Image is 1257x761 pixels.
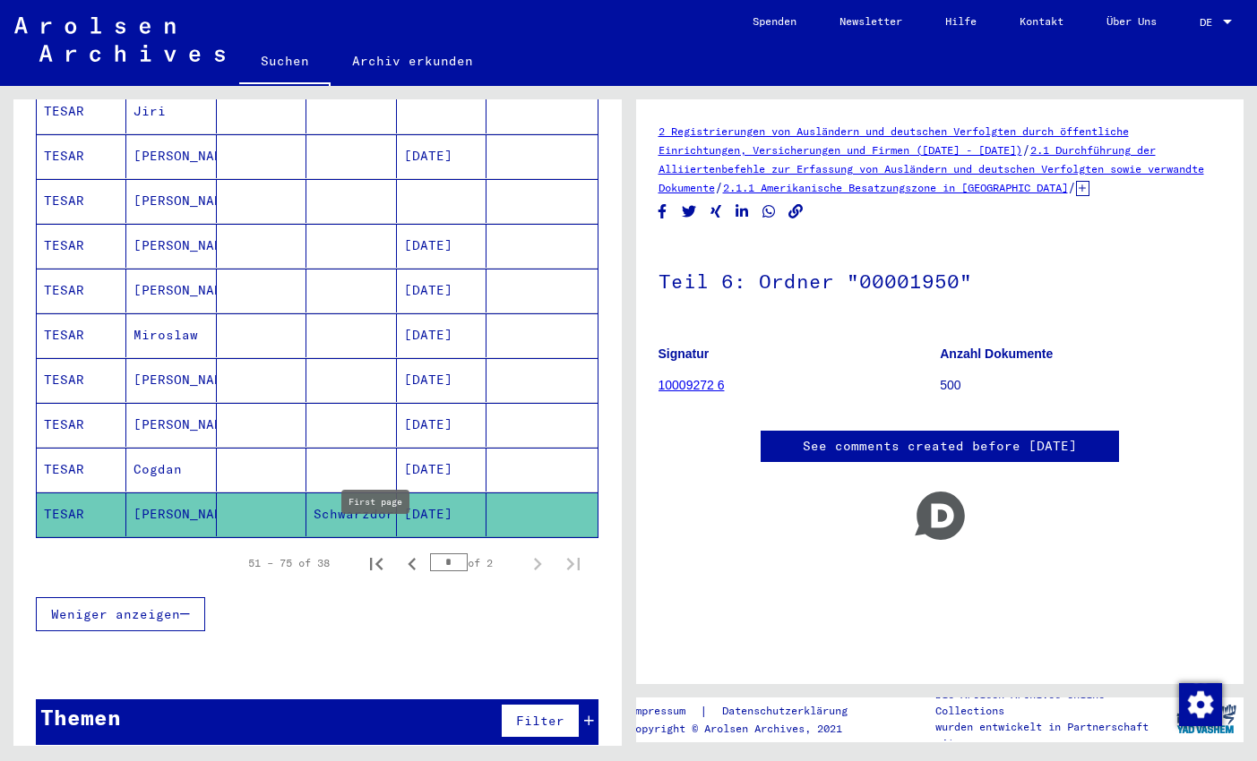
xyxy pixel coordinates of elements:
mat-cell: TESAR [37,224,126,268]
mat-cell: TESAR [37,269,126,312]
span: DE [1200,16,1219,29]
mat-cell: [DATE] [397,492,486,536]
b: Anzahl Dokumente [940,346,1053,361]
mat-cell: TESAR [37,492,126,536]
button: Copy link [787,201,805,223]
a: 2.1 Durchführung der Alliiertenbefehle zur Erfassung von Ausländern und deutschen Verfolgten sowi... [659,143,1204,194]
button: Filter [501,704,580,738]
img: Arolsen_neg.svg [14,17,225,62]
p: Copyright © Arolsen Archives, 2021 [629,721,869,737]
mat-cell: [PERSON_NAME] [126,179,216,223]
button: Share on Facebook [653,201,672,223]
a: Suchen [239,39,331,86]
div: Themen [40,701,121,733]
p: wurden entwickelt in Partnerschaft mit [935,719,1167,751]
button: Share on Xing [707,201,726,223]
button: Last page [555,545,591,581]
mat-cell: [DATE] [397,313,486,357]
mat-cell: [PERSON_NAME] [126,269,216,312]
mat-cell: [PERSON_NAME] [126,134,216,178]
mat-cell: [PERSON_NAME] [126,492,216,536]
span: Filter [516,713,564,729]
button: First page [358,545,394,581]
mat-cell: TESAR [37,90,126,133]
mat-cell: [DATE] [397,224,486,268]
mat-cell: Jiri [126,90,216,133]
a: 2 Registrierungen von Ausländern und deutschen Verfolgten durch öffentliche Einrichtungen, Versic... [659,124,1129,157]
div: | [629,702,869,721]
b: Signatur [659,346,710,361]
mat-cell: TESAR [37,134,126,178]
button: Next page [520,545,555,581]
mat-cell: TESAR [37,403,126,447]
mat-cell: [PERSON_NAME] [126,224,216,268]
a: See comments created before [DATE] [803,437,1077,456]
mat-cell: [DATE] [397,134,486,178]
img: Zustimmung ändern [1179,683,1222,726]
a: 2.1.1 Amerikanische Besatzungszone in [GEOGRAPHIC_DATA] [723,181,1068,194]
mat-cell: [DATE] [397,448,486,492]
span: / [1068,179,1076,195]
button: Weniger anzeigen [36,597,205,631]
mat-cell: [DATE] [397,269,486,312]
div: 51 – 75 of 38 [248,555,330,571]
a: Impressum [629,702,700,721]
mat-cell: Miroslaw [126,313,216,357]
a: Archiv erkunden [331,39,495,82]
mat-cell: [PERSON_NAME] [126,403,216,447]
span: / [715,179,723,195]
button: Previous page [394,545,430,581]
mat-cell: Cogdan [126,448,216,492]
h1: Teil 6: Ordner "00001950" [659,240,1222,319]
button: Share on Twitter [680,201,699,223]
mat-cell: TESAR [37,448,126,492]
mat-cell: TESAR [37,179,126,223]
button: Share on WhatsApp [760,201,779,223]
mat-cell: [DATE] [397,358,486,402]
a: 10009272 6 [659,378,725,392]
button: Share on LinkedIn [733,201,752,223]
p: Die Arolsen Archives Online-Collections [935,687,1167,719]
mat-cell: Schwarzdorf [306,492,396,536]
mat-cell: TESAR [37,358,126,402]
a: Datenschutzerklärung [708,702,869,721]
span: / [1022,141,1030,158]
div: of 2 [430,554,520,571]
img: yv_logo.png [1173,697,1240,741]
span: Weniger anzeigen [51,606,180,622]
p: 500 [940,376,1221,395]
mat-cell: [DATE] [397,403,486,447]
div: Zustimmung ändern [1178,682,1221,725]
mat-cell: [PERSON_NAME] [126,358,216,402]
mat-cell: TESAR [37,313,126,357]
